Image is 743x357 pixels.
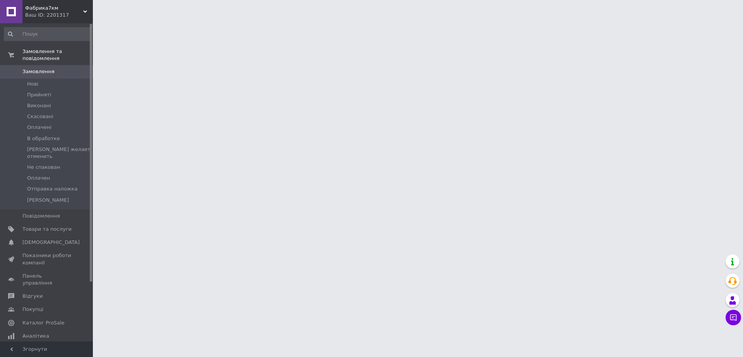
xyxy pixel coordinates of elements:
span: Замовлення та повідомлення [22,48,93,62]
div: Ваш ID: 2201317 [25,12,93,19]
span: Фабрика7км [25,5,83,12]
span: [PERSON_NAME] [27,197,69,204]
span: [DEMOGRAPHIC_DATA] [22,239,80,246]
span: Скасовані [27,113,53,120]
span: Покупці [22,306,43,313]
span: Товари та послуги [22,226,72,233]
button: Чат з покупцем [726,310,741,325]
span: Показники роботи компанії [22,252,72,266]
input: Пошук [4,27,91,41]
span: Повідомлення [22,213,60,220]
span: Виконані [27,102,51,109]
span: Замовлення [22,68,55,75]
span: Відгуки [22,293,43,300]
span: Отправка наложка [27,185,77,192]
span: Оплачен [27,175,50,182]
span: Прийняті [27,91,51,98]
span: [PERSON_NAME] желает отменить [27,146,91,160]
span: В обработке [27,135,60,142]
span: Аналітика [22,333,49,340]
span: Оплачені [27,124,51,131]
span: Нові [27,81,38,88]
span: Не спакован [27,164,60,171]
span: Каталог ProSale [22,319,64,326]
span: Панель управління [22,273,72,287]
